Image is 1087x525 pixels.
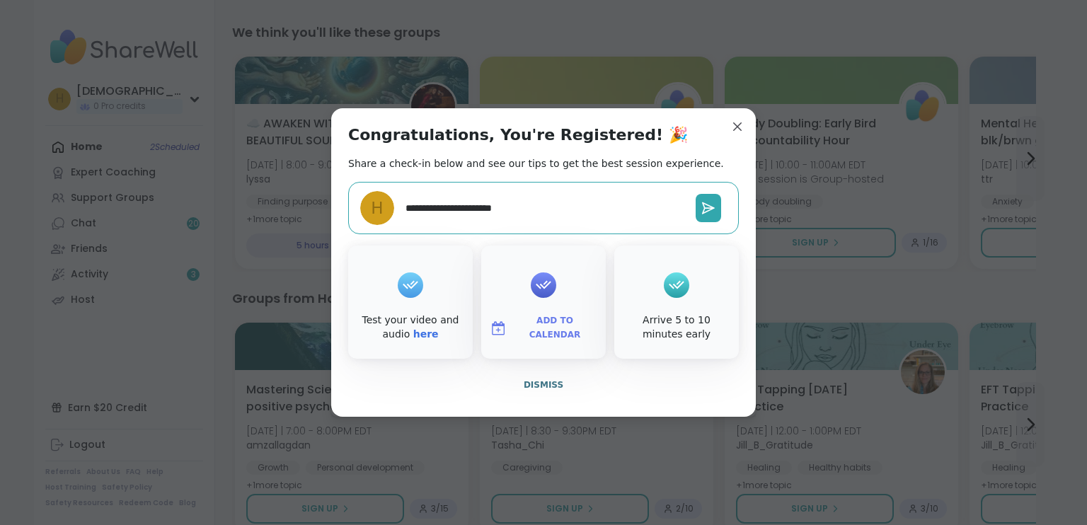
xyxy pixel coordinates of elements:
[512,314,597,342] span: Add to Calendar
[351,313,470,341] div: Test your video and audio
[371,196,383,221] span: h
[348,370,739,400] button: Dismiss
[524,380,563,390] span: Dismiss
[617,313,736,341] div: Arrive 5 to 10 minutes early
[348,125,688,145] h1: Congratulations, You're Registered! 🎉
[490,320,507,337] img: ShareWell Logomark
[348,156,724,171] h2: Share a check-in below and see our tips to get the best session experience.
[413,328,439,340] a: here
[484,313,603,343] button: Add to Calendar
